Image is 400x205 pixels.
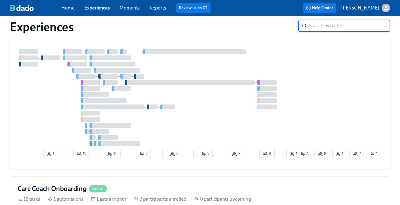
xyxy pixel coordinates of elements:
span: 1 [336,151,344,157]
button: 1 [43,149,58,159]
p: [PERSON_NAME] [341,5,379,11]
div: 0 participants upcoming [194,196,251,203]
button: 1 [162,149,177,159]
div: Lasts a month [91,196,126,203]
span: 1 [370,151,378,157]
div: 3 participants enrolled [134,196,186,203]
span: 4 [300,151,309,157]
span: 8 [263,151,271,157]
a: Primary Therapists OnboardingActive28 tasks 3 automations Lasts 2 months 93 participants enrolled... [10,13,390,169]
div: 1 automations [48,196,83,203]
button: 7 [136,149,151,159]
a: Home [61,5,74,11]
a: dado [10,5,61,11]
span: 8 [318,151,326,157]
span: Help Center [306,5,333,11]
input: Search by name [309,20,390,32]
button: 1 [70,149,85,159]
button: 1 [286,149,301,159]
button: [PERSON_NAME] [341,4,390,12]
span: 7 [353,151,361,157]
span: 6 [170,151,179,157]
div: 18 tasks [17,196,40,203]
a: Moments [120,5,140,11]
button: Review us on G2 [176,3,211,13]
h1: Experiences [10,20,74,34]
button: 7 [198,149,213,159]
span: 7 [201,151,209,157]
span: 1 [197,151,205,157]
button: Help Center [303,3,336,13]
a: Reports [150,5,166,11]
span: Active [89,187,107,191]
img: dado [10,5,34,11]
span: 7 [232,151,240,157]
span: 7 [139,151,147,157]
button: 8 [259,149,275,159]
span: 1 [290,151,298,157]
button: 7 [229,149,243,159]
a: Review us on G2 [179,5,208,11]
span: 15 [107,151,117,157]
button: 1 [332,149,347,159]
a: Experiences [84,5,110,11]
button: 6 [167,149,182,159]
button: 1 [193,149,208,159]
h4: Care Coach Onboarding [17,184,86,193]
button: 1 [367,149,381,159]
button: 15 [104,149,121,159]
button: 17 [73,149,90,159]
span: 1 [166,151,174,157]
button: 4 [297,149,312,159]
button: 8 [314,149,330,159]
span: 17 [77,151,86,157]
button: 7 [349,149,364,159]
span: 1 [47,151,55,157]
